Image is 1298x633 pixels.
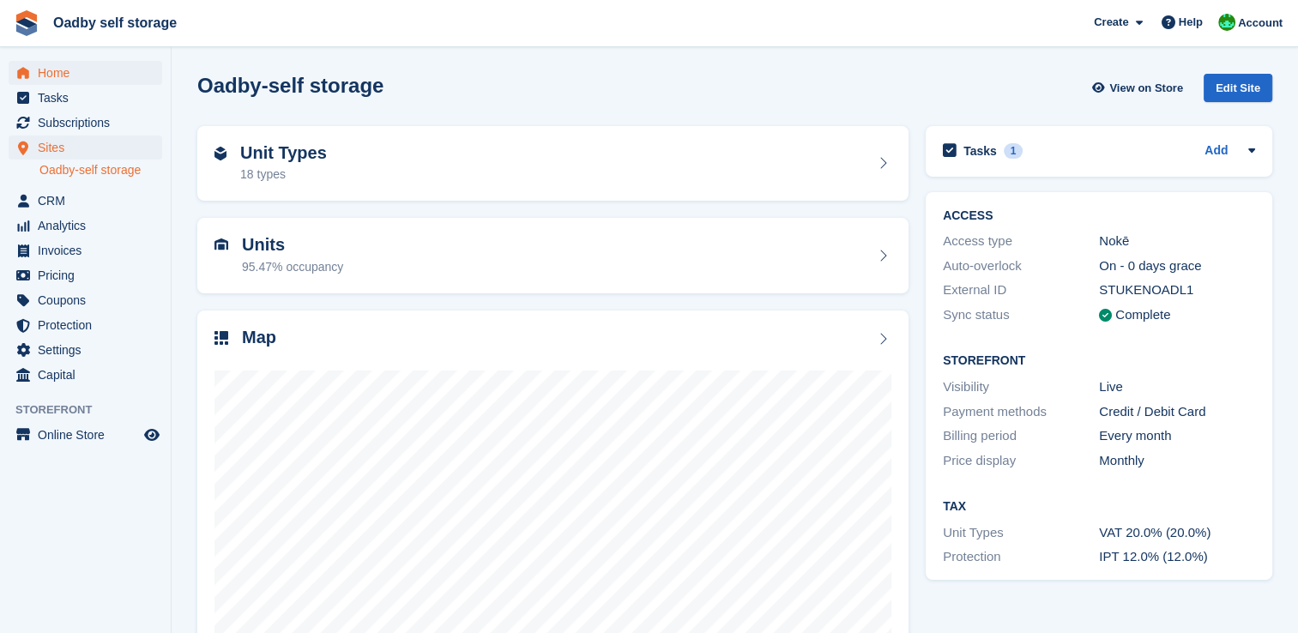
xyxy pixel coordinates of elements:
a: Add [1204,142,1228,161]
a: menu [9,363,162,387]
a: menu [9,423,162,447]
a: View on Store [1090,74,1190,102]
h2: Map [242,328,276,347]
a: menu [9,338,162,362]
div: 95.47% occupancy [242,258,343,276]
span: Home [38,61,141,85]
a: menu [9,86,162,110]
img: Stephanie [1218,14,1235,31]
a: menu [9,313,162,337]
div: STUKENOADL1 [1099,280,1255,300]
div: Access type [943,232,1099,251]
div: Auto-overlock [943,256,1099,276]
a: Oadby self storage [46,9,184,37]
span: Analytics [38,214,141,238]
div: Complete [1115,305,1170,325]
div: IPT 12.0% (12.0%) [1099,547,1255,567]
span: Help [1179,14,1203,31]
div: On - 0 days grace [1099,256,1255,276]
div: Sync status [943,305,1099,325]
img: unit-icn-7be61d7bf1b0ce9d3e12c5938cc71ed9869f7b940bace4675aadf7bd6d80202e.svg [214,238,228,250]
a: menu [9,214,162,238]
a: menu [9,238,162,262]
a: menu [9,263,162,287]
a: Edit Site [1204,74,1272,109]
h2: Tax [943,500,1255,514]
a: Unit Types 18 types [197,126,909,202]
a: menu [9,111,162,135]
img: map-icn-33ee37083ee616e46c38cad1a60f524a97daa1e2b2c8c0bc3eb3415660979fc1.svg [214,331,228,345]
div: Unit Types [943,523,1099,543]
div: Credit / Debit Card [1099,402,1255,422]
a: Oadby-self storage [39,162,162,178]
h2: Tasks [963,143,997,159]
div: Billing period [943,426,1099,446]
a: menu [9,61,162,85]
h2: Unit Types [240,143,327,163]
a: menu [9,136,162,160]
span: Create [1094,14,1128,31]
div: Edit Site [1204,74,1272,102]
h2: Oadby-self storage [197,74,383,97]
div: Monthly [1099,451,1255,471]
div: Price display [943,451,1099,471]
span: Capital [38,363,141,387]
div: External ID [943,280,1099,300]
span: View on Store [1109,80,1183,97]
span: Protection [38,313,141,337]
span: Tasks [38,86,141,110]
span: Coupons [38,288,141,312]
div: Visibility [943,377,1099,397]
div: Protection [943,547,1099,567]
span: Settings [38,338,141,362]
img: stora-icon-8386f47178a22dfd0bd8f6a31ec36ba5ce8667c1dd55bd0f319d3a0aa187defe.svg [14,10,39,36]
h2: Units [242,235,343,255]
a: Preview store [142,425,162,445]
a: Units 95.47% occupancy [197,218,909,293]
h2: ACCESS [943,209,1255,223]
div: 18 types [240,166,327,184]
span: Sites [38,136,141,160]
img: unit-type-icn-2b2737a686de81e16bb02015468b77c625bbabd49415b5ef34ead5e3b44a266d.svg [214,147,226,160]
div: Live [1099,377,1255,397]
div: Every month [1099,426,1255,446]
span: Subscriptions [38,111,141,135]
h2: Storefront [943,354,1255,368]
div: Nokē [1099,232,1255,251]
a: menu [9,288,162,312]
span: Account [1238,15,1283,32]
span: Pricing [38,263,141,287]
span: Invoices [38,238,141,262]
div: Payment methods [943,402,1099,422]
div: VAT 20.0% (20.0%) [1099,523,1255,543]
span: Storefront [15,401,171,419]
span: Online Store [38,423,141,447]
span: CRM [38,189,141,213]
div: 1 [1004,143,1023,159]
a: menu [9,189,162,213]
